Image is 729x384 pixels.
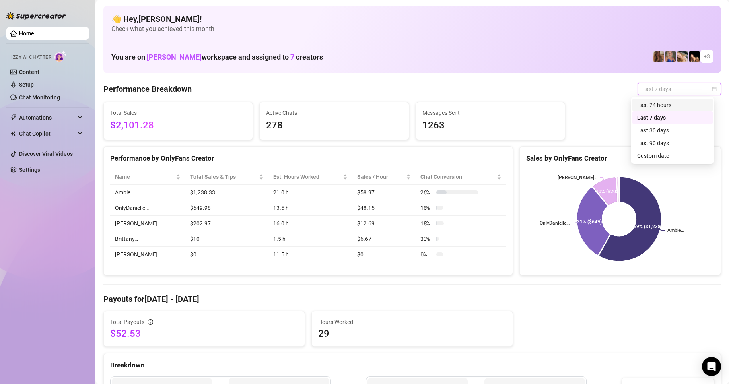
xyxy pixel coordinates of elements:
span: Hours Worked [318,318,506,326]
a: Content [19,69,39,75]
div: Last 7 days [632,111,713,124]
td: $1,238.33 [185,185,268,200]
a: Chat Monitoring [19,94,60,101]
span: Sales / Hour [357,173,404,181]
td: 16.0 h [268,216,352,231]
img: logo-BBDzfeDw.svg [6,12,66,20]
span: [PERSON_NAME] [147,53,202,61]
h4: Performance Breakdown [103,83,192,95]
td: [PERSON_NAME]… [110,216,185,231]
span: 29 [318,327,506,340]
img: Ambie [665,51,676,62]
span: Name [115,173,174,181]
span: + 3 [704,52,710,61]
td: Brittany️‍… [110,231,185,247]
div: Open Intercom Messenger [702,357,721,376]
span: Total Sales & Tips [190,173,257,181]
text: OnlyDanielle… [540,220,570,226]
span: 26 % [420,188,433,197]
h1: You are on workspace and assigned to creators [111,53,323,62]
div: Last 24 hours [632,99,713,111]
a: Discover Viral Videos [19,151,73,157]
span: Last 7 days [642,83,716,95]
div: Last 30 days [637,126,708,135]
span: thunderbolt [10,114,17,121]
span: 18 % [420,219,433,228]
td: $202.97 [185,216,268,231]
td: $48.15 [352,200,416,216]
th: Total Sales & Tips [185,169,268,185]
th: Sales / Hour [352,169,416,185]
h4: Payouts for [DATE] - [DATE] [103,293,721,304]
td: 1.5 h [268,231,352,247]
img: Chat Copilot [10,131,16,136]
div: Last 90 days [637,139,708,147]
div: Sales by OnlyFans Creator [526,153,714,164]
span: Total Sales [110,109,246,117]
text: Ambie… [667,228,684,233]
span: 33 % [420,235,433,243]
th: Name [110,169,185,185]
span: info-circle [148,319,153,325]
td: $6.67 [352,231,416,247]
td: $649.98 [185,200,268,216]
a: Setup [19,81,34,88]
td: OnlyDanielle… [110,200,185,216]
div: Last 24 hours [637,101,708,109]
span: 16 % [420,204,433,212]
span: Check what you achieved this month [111,25,713,33]
td: $0 [352,247,416,262]
td: $12.69 [352,216,416,231]
span: Messages Sent [422,109,558,117]
td: $10 [185,231,268,247]
div: Breakdown [110,360,714,370]
th: Chat Conversion [416,169,506,185]
td: 13.5 h [268,200,352,216]
span: 278 [266,118,402,133]
img: OnlyDanielle [677,51,688,62]
span: Chat Conversion [420,173,495,181]
td: Ambie… [110,185,185,200]
span: 7 [290,53,294,61]
td: $0 [185,247,268,262]
text: [PERSON_NAME]… [558,175,597,180]
td: [PERSON_NAME]… [110,247,185,262]
span: $2,101.28 [110,118,246,133]
span: Active Chats [266,109,402,117]
div: Last 30 days [632,124,713,137]
img: daniellerose [653,51,664,62]
div: Custom date [632,149,713,162]
td: 21.0 h [268,185,352,200]
span: 0 % [420,250,433,259]
span: Chat Copilot [19,127,76,140]
span: Automations [19,111,76,124]
div: Last 90 days [632,137,713,149]
div: Performance by OnlyFans Creator [110,153,506,164]
h4: 👋 Hey, [PERSON_NAME] ! [111,14,713,25]
a: Home [19,30,34,37]
img: AI Chatter [54,50,67,62]
span: calendar [712,87,717,91]
div: Last 7 days [637,113,708,122]
span: 1263 [422,118,558,133]
div: Est. Hours Worked [273,173,341,181]
td: $58.97 [352,185,416,200]
div: Custom date [637,151,708,160]
span: $52.53 [110,327,298,340]
span: Izzy AI Chatter [11,54,51,61]
a: Settings [19,167,40,173]
span: Total Payouts [110,318,144,326]
td: 11.5 h [268,247,352,262]
img: Brittany️‍ [689,51,700,62]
